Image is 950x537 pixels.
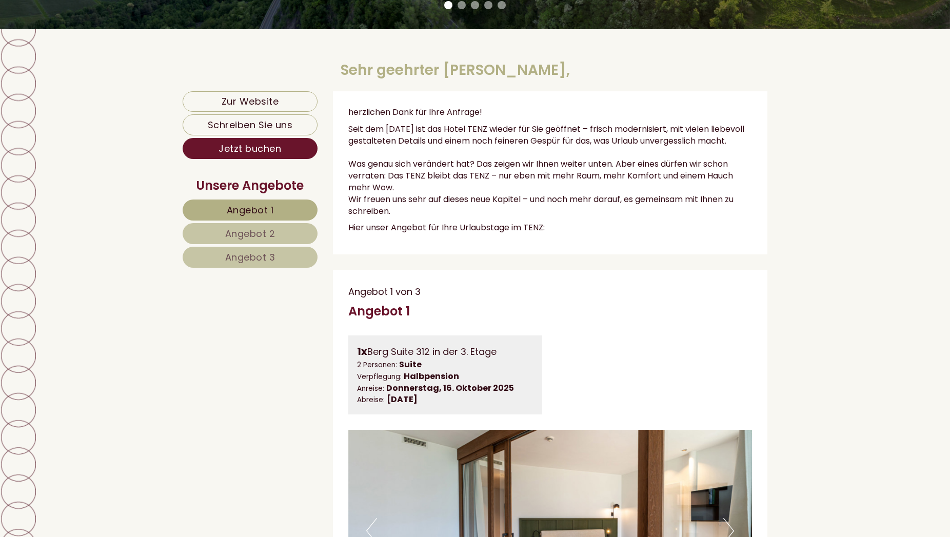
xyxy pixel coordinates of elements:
small: Anreise: [357,384,384,393]
small: Verpflegung: [357,372,402,382]
b: Donnerstag, 16. Oktober 2025 [386,382,514,394]
span: Angebot 1 von 3 [348,285,421,298]
div: Guten Tag, wie können wir Ihnen helfen? [8,30,183,61]
span: Angebot 1 [227,204,274,216]
b: [DATE] [387,393,418,405]
div: Hotel Tenz [15,32,178,40]
small: 18:53 [15,52,178,59]
div: Unsere Angebote [183,177,318,194]
div: Angebot 1 [348,303,410,320]
div: Berg Suite 312 in der 3. Etage [357,344,534,359]
small: 2 Personen: [357,360,397,370]
span: Angebot 3 [225,251,275,264]
p: Hier unser Angebot für Ihre Urlaubstage im TENZ: [348,222,753,234]
span: Angebot 2 [225,227,275,240]
h1: Sehr geehrter [PERSON_NAME], [341,63,570,78]
a: Jetzt buchen [183,138,318,159]
button: Senden [337,267,404,288]
div: Montag [177,8,227,25]
small: Abreise: [357,395,385,405]
b: Suite [399,359,422,370]
p: herzlichen Dank für Ihre Anfrage! [348,107,753,118]
a: Zur Website [183,91,318,112]
b: 1x [357,344,367,359]
p: Seit dem [DATE] ist das Hotel TENZ wieder für Sie geöffnet – frisch modernisiert, mit vielen lieb... [348,124,753,217]
b: Halbpension [404,370,459,382]
a: Schreiben Sie uns [183,114,318,135]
